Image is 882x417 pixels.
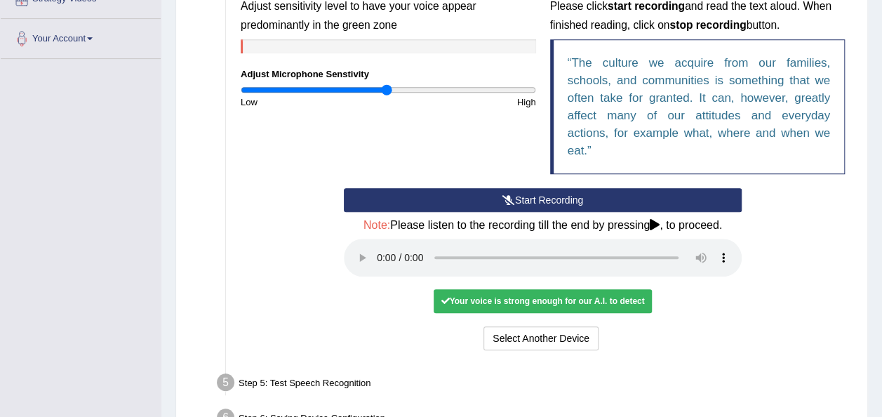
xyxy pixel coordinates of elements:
[1,19,161,54] a: Your Account
[344,219,742,232] h4: Please listen to the recording till the end by pressing , to proceed.
[568,56,831,157] q: The culture we acquire from our families, schools, and communities is something that we often tak...
[388,95,542,109] div: High
[211,369,861,400] div: Step 5: Test Speech Recognition
[434,289,651,313] div: Your voice is strong enough for our A.I. to detect
[344,188,742,212] button: Start Recording
[669,19,746,31] b: stop recording
[483,326,599,350] button: Select Another Device
[234,95,388,109] div: Low
[241,67,369,81] label: Adjust Microphone Senstivity
[363,219,390,231] span: Note:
